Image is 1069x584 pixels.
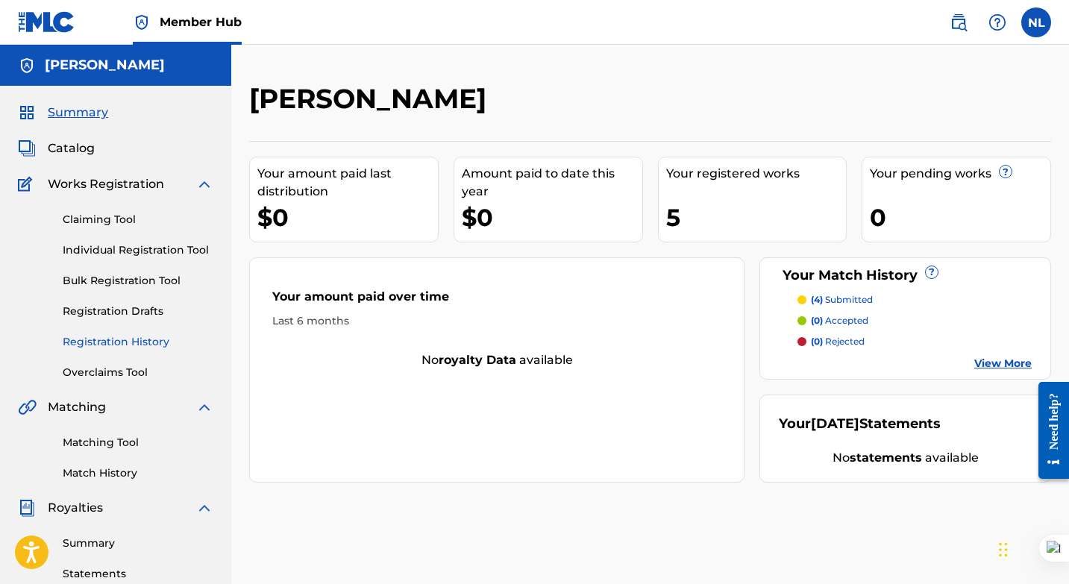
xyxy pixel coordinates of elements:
img: MLC Logo [18,11,75,33]
img: expand [195,398,213,416]
img: Royalties [18,499,36,517]
div: $0 [462,201,642,234]
p: accepted [811,314,868,327]
img: Summary [18,104,36,122]
span: Royalties [48,499,103,517]
div: Your pending works [870,165,1050,183]
a: Overclaims Tool [63,365,213,380]
span: ? [926,266,938,278]
p: submitted [811,293,873,307]
a: Public Search [944,7,974,37]
a: Matching Tool [63,435,213,450]
div: 0 [870,201,1050,234]
div: 5 [666,201,847,234]
span: Summary [48,104,108,122]
span: Member Hub [160,13,242,31]
div: Your registered works [666,165,847,183]
div: Amount paid to date this year [462,165,642,201]
div: Your amount paid last distribution [257,165,438,201]
img: Accounts [18,57,36,75]
a: (0) accepted [797,314,1032,327]
a: Match History [63,465,213,481]
a: SummarySummary [18,104,108,122]
a: (4) submitted [797,293,1032,307]
a: Registration Drafts [63,304,213,319]
div: Your amount paid over time [272,288,721,313]
span: (0) [811,336,823,347]
div: No available [250,351,744,369]
div: Your Match History [779,266,1032,286]
img: expand [195,499,213,517]
a: Bulk Registration Tool [63,273,213,289]
img: expand [195,175,213,193]
img: Matching [18,398,37,416]
div: Drag [999,527,1008,572]
a: Individual Registration Tool [63,242,213,258]
span: Catalog [48,139,95,157]
div: Last 6 months [272,313,721,329]
img: Top Rightsholder [133,13,151,31]
a: CatalogCatalog [18,139,95,157]
div: Help [982,7,1012,37]
img: help [988,13,1006,31]
h2: [PERSON_NAME] [249,82,494,116]
iframe: Resource Center [1027,371,1069,491]
img: Works Registration [18,175,37,193]
span: [DATE] [811,415,859,432]
img: Catalog [18,139,36,157]
span: ? [1000,166,1012,178]
strong: statements [850,450,922,465]
div: User Menu [1021,7,1051,37]
p: rejected [811,335,865,348]
div: No available [779,449,1032,467]
a: Claiming Tool [63,212,213,227]
span: Works Registration [48,175,164,193]
a: Registration History [63,334,213,350]
span: Matching [48,398,106,416]
a: View More [974,356,1032,371]
strong: royalty data [439,353,516,367]
a: Summary [63,536,213,551]
div: $0 [257,201,438,234]
span: (0) [811,315,823,326]
h5: Nishawn Lee [45,57,165,74]
img: search [950,13,968,31]
a: (0) rejected [797,335,1032,348]
div: Your Statements [779,414,941,434]
iframe: Chat Widget [994,512,1069,584]
span: (4) [811,294,823,305]
a: Statements [63,566,213,582]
